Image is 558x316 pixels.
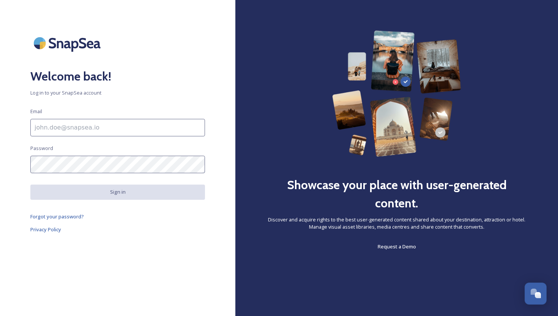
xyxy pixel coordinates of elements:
h2: Showcase your place with user-generated content. [266,176,528,212]
a: Request a Demo [378,242,416,251]
button: Sign in [30,185,205,199]
span: Email [30,108,42,115]
span: Request a Demo [378,243,416,250]
span: Discover and acquire rights to the best user-generated content shared about your destination, att... [266,216,528,231]
span: Password [30,145,53,152]
button: Open Chat [525,283,547,305]
img: SnapSea Logo [30,30,106,56]
h2: Welcome back! [30,67,205,85]
a: Privacy Policy [30,225,205,234]
span: Privacy Policy [30,226,61,233]
span: Forgot your password? [30,213,84,220]
input: john.doe@snapsea.io [30,119,205,136]
a: Forgot your password? [30,212,205,221]
span: Log in to your SnapSea account [30,89,205,96]
img: 63b42ca75bacad526042e722_Group%20154-p-800.png [332,30,461,157]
